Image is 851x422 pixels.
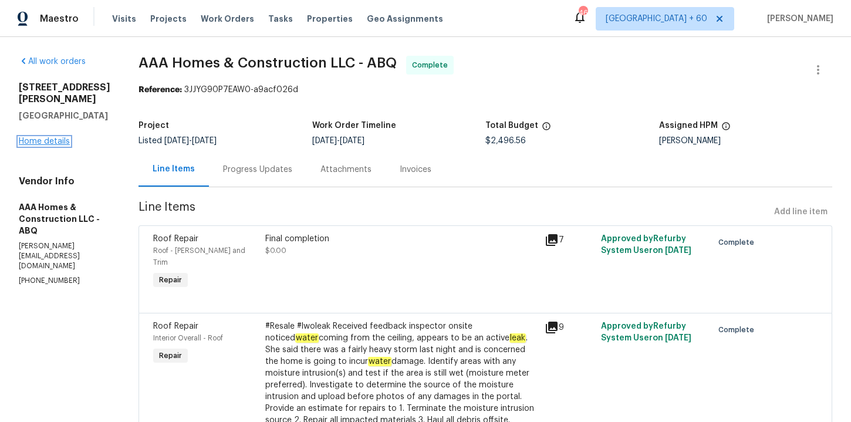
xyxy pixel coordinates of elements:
[545,233,593,247] div: 7
[312,137,364,145] span: -
[154,274,187,286] span: Repair
[295,333,319,343] em: water
[139,201,769,223] span: Line Items
[485,137,526,145] span: $2,496.56
[40,13,79,25] span: Maestro
[601,235,691,255] span: Approved by Refurby System User on
[139,121,169,130] h5: Project
[606,13,707,25] span: [GEOGRAPHIC_DATA] + 60
[139,56,397,70] span: AAA Homes & Construction LLC - ABQ
[312,137,337,145] span: [DATE]
[601,322,691,342] span: Approved by Refurby System User on
[153,335,223,342] span: Interior Overall - Roof
[153,247,245,266] span: Roof - [PERSON_NAME] and Trim
[139,84,832,96] div: 3JJYG90P7EAW0-a9acf026d
[153,322,198,330] span: Roof Repair
[412,59,452,71] span: Complete
[19,82,110,105] h2: [STREET_ADDRESS][PERSON_NAME]
[19,276,110,286] p: [PHONE_NUMBER]
[139,86,182,94] b: Reference:
[153,163,195,175] div: Line Items
[367,13,443,25] span: Geo Assignments
[112,13,136,25] span: Visits
[307,13,353,25] span: Properties
[718,324,759,336] span: Complete
[192,137,217,145] span: [DATE]
[19,137,70,146] a: Home details
[579,7,587,19] div: 462
[223,164,292,175] div: Progress Updates
[718,237,759,248] span: Complete
[268,15,293,23] span: Tasks
[400,164,431,175] div: Invoices
[659,137,833,145] div: [PERSON_NAME]
[150,13,187,25] span: Projects
[762,13,833,25] span: [PERSON_NAME]
[164,137,189,145] span: [DATE]
[659,121,718,130] h5: Assigned HPM
[721,121,731,137] span: The hpm assigned to this work order.
[509,333,526,343] em: leak
[265,233,538,245] div: Final completion
[154,350,187,362] span: Repair
[545,320,593,335] div: 9
[201,13,254,25] span: Work Orders
[320,164,372,175] div: Attachments
[19,175,110,187] h4: Vendor Info
[19,110,110,121] h5: [GEOGRAPHIC_DATA]
[19,201,110,237] h5: AAA Homes & Construction LLC - ABQ
[153,235,198,243] span: Roof Repair
[265,247,286,254] span: $0.00
[139,137,217,145] span: Listed
[665,247,691,255] span: [DATE]
[340,137,364,145] span: [DATE]
[542,121,551,137] span: The total cost of line items that have been proposed by Opendoor. This sum includes line items th...
[312,121,396,130] h5: Work Order Timeline
[19,241,110,271] p: [PERSON_NAME][EMAIL_ADDRESS][DOMAIN_NAME]
[164,137,217,145] span: -
[485,121,538,130] h5: Total Budget
[665,334,691,342] span: [DATE]
[19,58,86,66] a: All work orders
[368,357,391,366] em: water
